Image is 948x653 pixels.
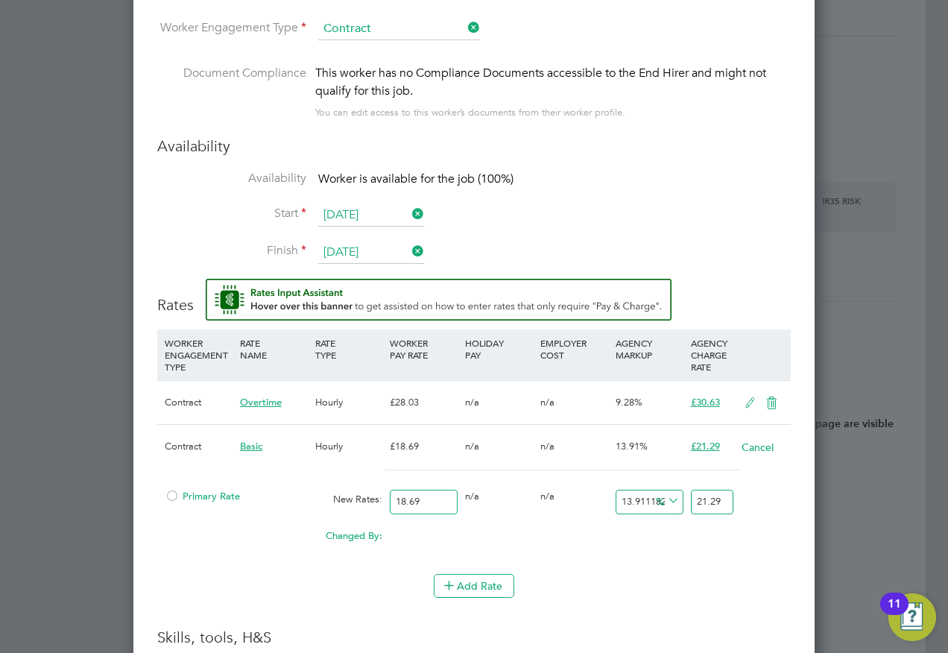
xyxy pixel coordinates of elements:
div: Changed By: [161,522,386,550]
div: You can edit access to this worker’s documents from their worker profile. [315,104,625,122]
input: Select one [318,204,424,227]
label: Start [157,206,306,221]
button: Add Rate [434,574,514,598]
span: n/a [465,396,479,408]
label: Document Compliance [157,64,306,119]
span: Primary Rate [165,490,240,502]
div: £18.69 [386,425,461,468]
span: n/a [540,440,554,452]
div: RATE TYPE [312,329,387,368]
label: Worker Engagement Type [157,20,306,36]
div: AGENCY CHARGE RATE [687,329,737,380]
input: Select one [318,242,424,264]
div: New Rates: [312,485,387,514]
h3: Availability [157,136,791,156]
input: Select one [318,18,480,40]
label: Finish [157,243,306,259]
div: Contract [161,381,236,424]
div: £28.03 [386,381,461,424]
span: n/a [540,396,554,408]
div: AGENCY MARKUP [612,329,687,368]
button: Open Resource Center, 11 new notifications [888,593,936,641]
div: 11 [888,604,901,623]
label: Availability [157,171,306,186]
h3: Rates [157,279,791,315]
div: HOLIDAY PAY [461,329,537,368]
div: Contract [161,425,236,468]
div: EMPLOYER COST [537,329,612,368]
span: 9.28% [616,396,642,408]
div: WORKER PAY RATE [386,329,461,368]
span: n/a [465,490,479,502]
button: Cancel [741,440,774,455]
span: 13.91% [616,440,648,452]
h3: Skills, tools, H&S [157,628,791,647]
div: Hourly [312,381,387,424]
span: % [651,492,681,508]
div: WORKER ENGAGEMENT TYPE [161,329,236,380]
span: Overtime [240,396,282,408]
div: RATE NAME [236,329,312,368]
span: Worker is available for the job (100%) [318,171,513,186]
div: This worker has no Compliance Documents accessible to the End Hirer and might not qualify for thi... [315,64,791,100]
button: Rate Assistant [206,279,671,321]
span: Basic [240,440,262,452]
span: n/a [540,490,554,502]
span: £30.63 [691,396,720,408]
div: Hourly [312,425,387,468]
span: n/a [465,440,479,452]
span: £21.29 [691,440,720,452]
